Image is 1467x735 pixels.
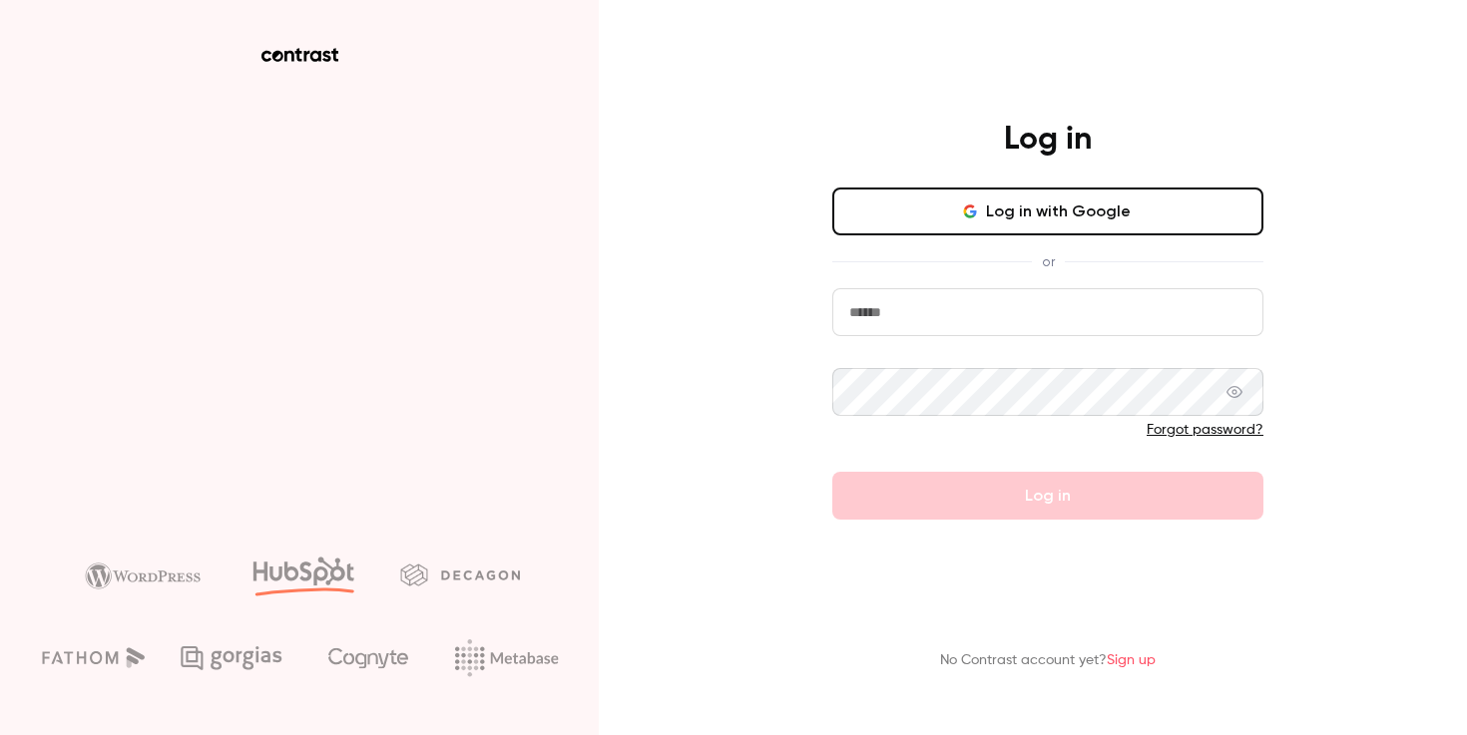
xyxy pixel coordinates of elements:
[832,187,1263,235] button: Log in with Google
[400,563,520,585] img: decagon
[1107,653,1156,667] a: Sign up
[1032,251,1065,272] span: or
[1004,120,1092,160] h4: Log in
[1147,423,1263,437] a: Forgot password?
[940,650,1156,671] p: No Contrast account yet?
